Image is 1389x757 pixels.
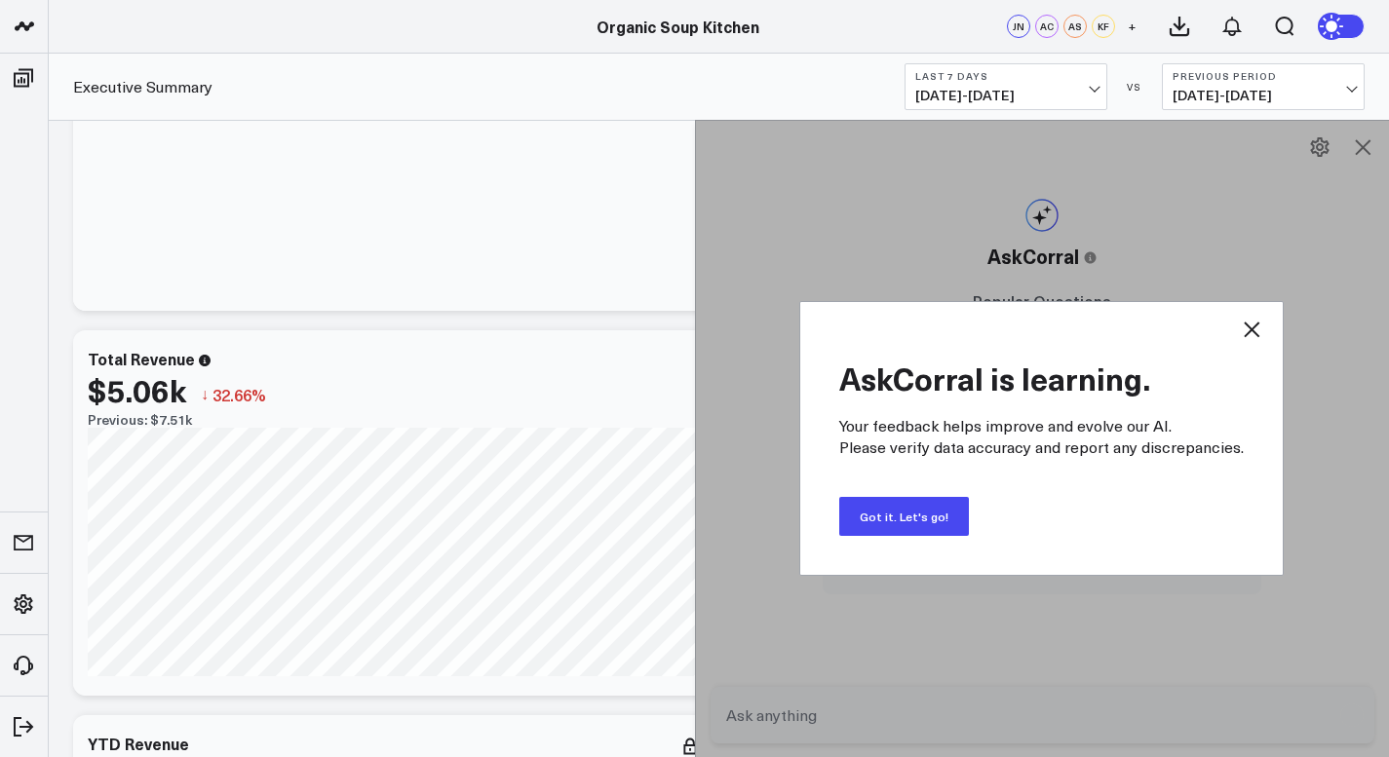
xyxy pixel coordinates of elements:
[1117,81,1152,93] div: VS
[1092,15,1115,38] div: KF
[73,76,212,97] a: Executive Summary
[915,88,1097,103] span: [DATE] - [DATE]
[88,733,189,754] div: YTD Revenue
[915,70,1097,82] b: Last 7 Days
[597,16,759,37] a: Organic Soup Kitchen
[88,372,186,407] div: $5.06k
[1007,15,1030,38] div: JN
[88,412,702,428] div: Previous: $7.51k
[1162,63,1365,110] button: Previous Period[DATE]-[DATE]
[88,348,195,369] div: Total Revenue
[212,384,266,405] span: 32.66%
[839,415,1244,458] p: Your feedback helps improve and evolve our AI. Please verify data accuracy and report any discrep...
[905,63,1107,110] button: Last 7 Days[DATE]-[DATE]
[1128,19,1137,33] span: +
[1120,15,1143,38] button: +
[839,341,1244,396] h2: AskCorral is learning.
[201,382,209,407] span: ↓
[1173,88,1354,103] span: [DATE] - [DATE]
[839,497,969,536] button: Got it. Let's go!
[1035,15,1059,38] div: AC
[1173,70,1354,82] b: Previous Period
[1063,15,1087,38] div: AS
